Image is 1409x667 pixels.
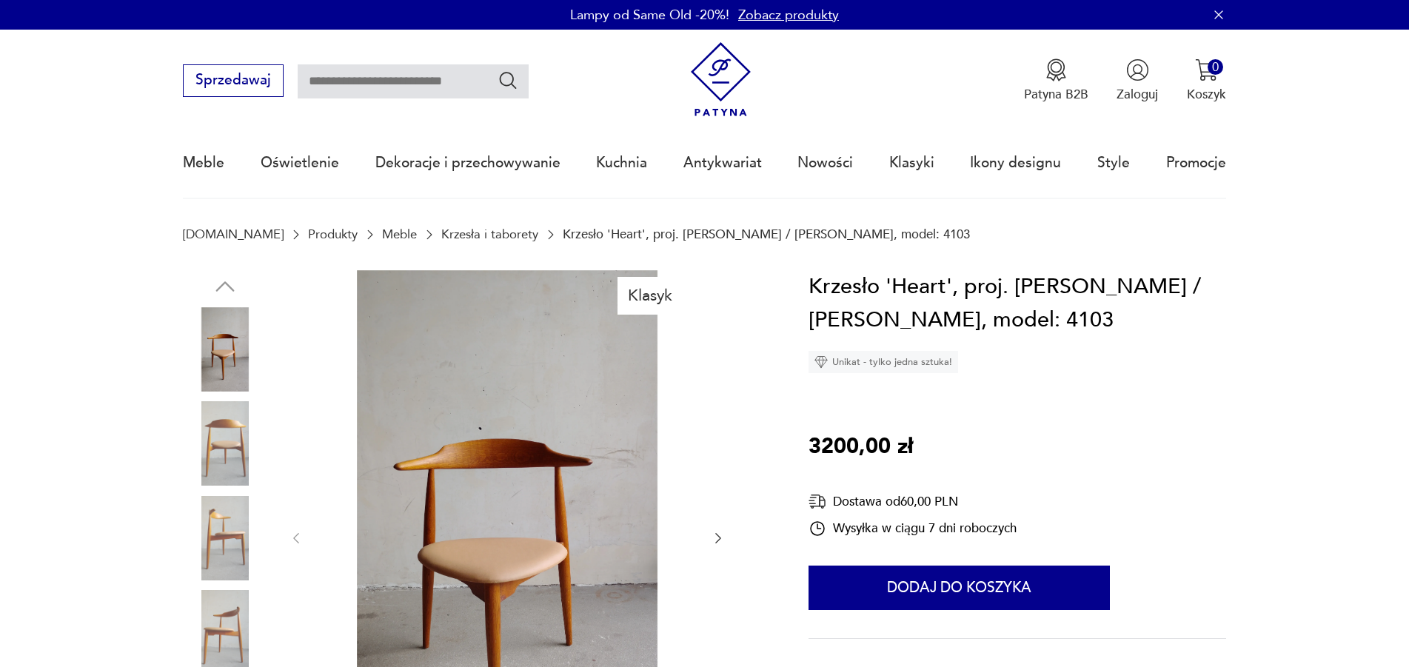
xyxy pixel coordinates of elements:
button: 0Koszyk [1187,58,1226,103]
a: Nowości [797,129,853,197]
div: 0 [1208,59,1223,75]
img: Patyna - sklep z meblami i dekoracjami vintage [683,42,758,117]
button: Sprzedawaj [183,64,283,97]
a: Oświetlenie [261,129,339,197]
a: Produkty [308,227,358,241]
img: Ikona diamentu [814,355,828,369]
button: Szukaj [498,70,519,91]
a: Ikony designu [970,129,1061,197]
a: Meble [382,227,417,241]
button: Patyna B2B [1024,58,1088,103]
p: Lampy od Same Old -20%! [570,6,729,24]
a: Meble [183,129,224,197]
img: Ikona koszyka [1195,58,1218,81]
img: Ikonka użytkownika [1126,58,1149,81]
div: Klasyk [618,277,683,314]
button: Dodaj do koszyka [809,566,1110,610]
div: Wysyłka w ciągu 7 dni roboczych [809,520,1017,537]
a: Promocje [1166,129,1226,197]
h1: Krzesło 'Heart', proj. [PERSON_NAME] / [PERSON_NAME], model: 4103 [809,270,1225,338]
img: Zdjęcie produktu Krzesło 'Heart', proj. H. Wegner / F. Hansen, model: 4103 [183,307,267,392]
div: Dostawa od 60,00 PLN [809,492,1017,511]
a: Antykwariat [683,129,762,197]
button: Zaloguj [1117,58,1158,103]
p: Koszyk [1187,86,1226,103]
img: Ikona medalu [1045,58,1068,81]
div: Unikat - tylko jedna sztuka! [809,351,958,373]
a: Ikona medaluPatyna B2B [1024,58,1088,103]
a: Sprzedawaj [183,76,283,87]
p: Patyna B2B [1024,86,1088,103]
a: Krzesła i taborety [441,227,538,241]
a: [DOMAIN_NAME] [183,227,284,241]
a: Kuchnia [596,129,647,197]
img: Ikona dostawy [809,492,826,511]
a: Zobacz produkty [738,6,839,24]
a: Style [1097,129,1130,197]
img: Zdjęcie produktu Krzesło 'Heart', proj. H. Wegner / F. Hansen, model: 4103 [183,401,267,486]
a: Dekoracje i przechowywanie [375,129,560,197]
p: 3200,00 zł [809,430,913,464]
p: Krzesło 'Heart', proj. [PERSON_NAME] / [PERSON_NAME], model: 4103 [563,227,970,241]
img: Zdjęcie produktu Krzesło 'Heart', proj. H. Wegner / F. Hansen, model: 4103 [183,496,267,580]
a: Klasyki [889,129,934,197]
p: Zaloguj [1117,86,1158,103]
